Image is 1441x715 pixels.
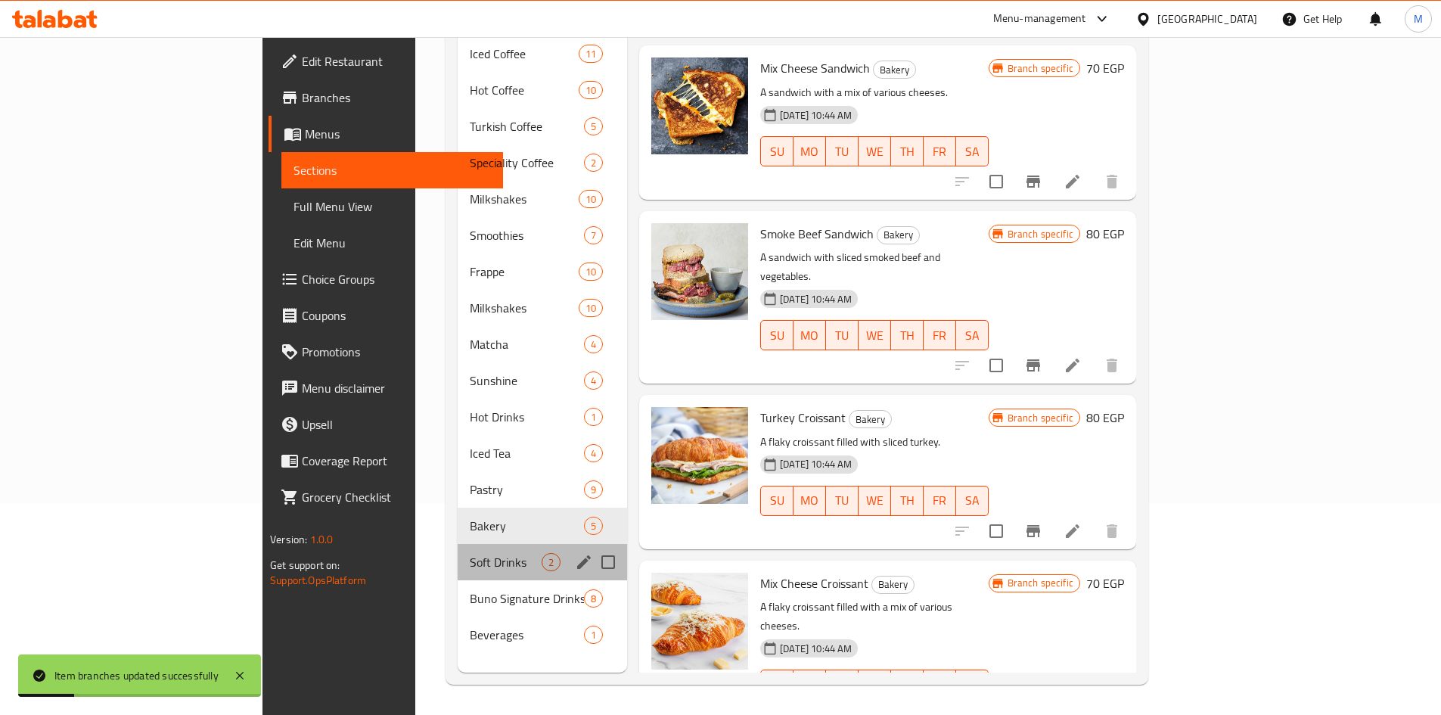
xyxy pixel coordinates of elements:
div: items [584,408,603,426]
span: Branch specific [1002,411,1079,425]
div: items [584,226,603,244]
div: items [542,553,561,571]
span: Bakery [874,61,915,79]
span: 5 [585,519,602,533]
span: Menus [305,125,491,143]
span: Iced Tea [470,444,584,462]
div: Iced Tea4 [458,435,627,471]
nav: Menu sections [458,30,627,659]
a: Upsell [269,406,503,443]
span: Select to update [980,515,1012,547]
span: Version: [270,530,307,549]
span: 1 [585,410,602,424]
span: TU [832,325,852,347]
span: Mix Cheese Croissant [760,572,868,595]
span: 1.0.0 [310,530,334,549]
div: Menu-management [993,10,1086,28]
span: SA [962,141,983,163]
a: Full Menu View [281,188,503,225]
a: Edit menu item [1064,522,1082,540]
div: Beverages [470,626,584,644]
div: items [584,444,603,462]
span: Branch specific [1002,61,1079,76]
button: SA [956,486,989,516]
span: Bakery [849,411,891,428]
span: TU [832,141,852,163]
span: 4 [585,374,602,388]
p: A flaky croissant filled with a mix of various cheeses. [760,598,988,636]
div: Soft Drinks2edit [458,544,627,580]
button: delete [1094,347,1130,384]
div: Hot Drinks1 [458,399,627,435]
span: MO [800,325,820,347]
span: FR [930,490,950,511]
a: Sections [281,152,503,188]
button: Branch-specific-item [1015,513,1051,549]
span: Milkshakes [470,299,579,317]
div: items [584,626,603,644]
span: Mix Cheese Sandwich [760,57,870,79]
span: Pastry [470,480,584,499]
span: FR [930,141,950,163]
div: Pastry9 [458,471,627,508]
span: Edit Restaurant [302,52,491,70]
button: delete [1094,513,1130,549]
span: Bakery [872,576,914,593]
span: [DATE] 10:44 AM [774,292,858,306]
span: 8 [585,592,602,606]
a: Coverage Report [269,443,503,479]
span: SA [962,490,983,511]
p: A sandwich with a mix of various cheeses. [760,83,988,102]
span: TH [897,490,918,511]
button: TU [826,670,859,700]
button: FR [924,670,956,700]
a: Menu disclaimer [269,370,503,406]
span: WE [865,325,885,347]
div: Smoothies [470,226,584,244]
span: 2 [585,156,602,170]
div: Milkshakes10 [458,181,627,217]
div: items [584,480,603,499]
button: SU [760,486,793,516]
div: Hot Coffee10 [458,72,627,108]
div: items [584,589,603,608]
button: edit [573,551,595,574]
span: 1 [585,628,602,642]
span: Milkshakes [470,190,579,208]
button: FR [924,320,956,350]
span: Smoke Beef Sandwich [760,222,874,245]
button: SA [956,136,989,166]
span: Edit Menu [293,234,491,252]
span: [DATE] 10:44 AM [774,457,858,471]
div: [GEOGRAPHIC_DATA] [1157,11,1257,27]
span: Grocery Checklist [302,488,491,506]
div: Speciality Coffee2 [458,145,627,181]
button: Branch-specific-item [1015,347,1051,384]
img: Mix Cheese Croissant [651,573,748,670]
span: Bakery [877,226,919,244]
button: SU [760,136,793,166]
div: Smoothies7 [458,217,627,253]
span: TH [897,141,918,163]
button: MO [793,486,826,516]
span: Soft Drinks [470,553,542,571]
div: items [584,335,603,353]
a: Edit menu item [1064,356,1082,375]
div: Bakery [871,576,915,594]
button: TH [891,486,924,516]
span: Coverage Report [302,452,491,470]
div: items [584,371,603,390]
button: TH [891,136,924,166]
button: MO [793,320,826,350]
span: Menu disclaimer [302,379,491,397]
span: SU [767,141,787,163]
span: Hot Drinks [470,408,584,426]
div: Buno Signature Drinks [470,589,584,608]
span: Bakery [470,517,584,535]
div: items [579,45,603,63]
span: Iced Coffee [470,45,579,63]
span: [DATE] 10:44 AM [774,642,858,656]
button: TU [826,136,859,166]
button: WE [859,670,891,700]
